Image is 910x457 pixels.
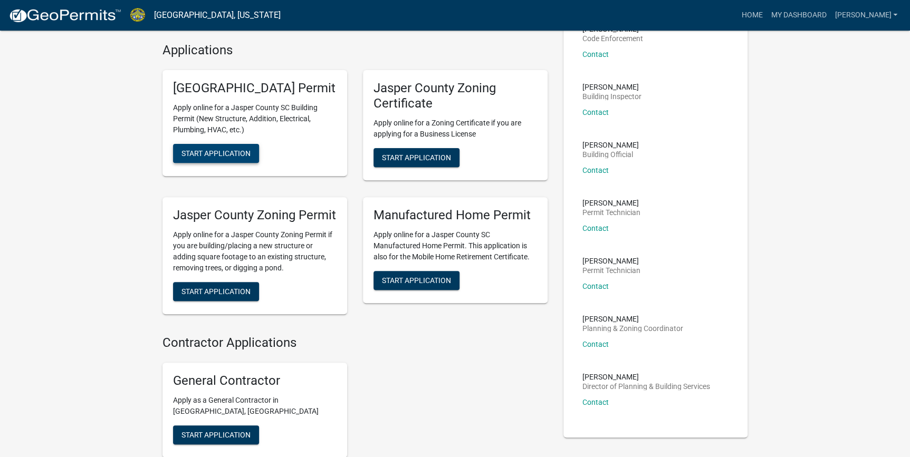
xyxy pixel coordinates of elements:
button: Start Application [173,144,259,163]
p: Building Official [582,151,639,158]
a: Home [737,5,767,25]
p: Permit Technician [582,209,640,216]
span: Start Application [382,153,451,161]
span: Start Application [181,287,251,295]
p: Code Enforcement [582,35,643,42]
p: Permit Technician [582,267,640,274]
h5: Jasper County Zoning Certificate [373,81,537,111]
a: Contact [582,340,609,348]
span: Start Application [181,431,251,439]
p: [PERSON_NAME] [582,373,710,381]
span: Start Application [382,276,451,284]
p: Apply online for a Jasper County SC Manufactured Home Permit. This application is also for the Mo... [373,229,537,262]
button: Start Application [373,271,459,290]
h5: [GEOGRAPHIC_DATA] Permit [173,81,337,96]
span: Start Application [181,149,251,158]
h5: General Contractor [173,373,337,388]
h5: Manufactured Home Permit [373,208,537,223]
a: Contact [582,50,609,59]
wm-workflow-list-section: Applications [162,43,548,323]
p: Director of Planning & Building Services [582,383,710,390]
p: [PERSON_NAME] [582,141,639,149]
p: [PERSON_NAME] [582,199,640,207]
p: Apply online for a Zoning Certificate if you are applying for a Business License [373,118,537,140]
a: [PERSON_NAME] [830,5,902,25]
button: Start Application [173,282,259,301]
p: [PERSON_NAME] [582,83,641,91]
img: Jasper County, South Carolina [130,8,146,22]
button: Start Application [373,148,459,167]
h5: Jasper County Zoning Permit [173,208,337,223]
button: Start Application [173,425,259,444]
p: Building Inspector [582,93,641,100]
p: Apply as a General Contractor in [GEOGRAPHIC_DATA], [GEOGRAPHIC_DATA] [173,395,337,417]
a: Contact [582,108,609,116]
a: Contact [582,166,609,174]
a: [GEOGRAPHIC_DATA], [US_STATE] [154,6,281,24]
a: Contact [582,398,609,406]
h4: Applications [162,43,548,58]
a: My Dashboard [767,5,830,25]
p: [PERSON_NAME] [582,315,683,323]
p: Apply online for a Jasper County Zoning Permit if you are building/placing a new structure or add... [173,229,337,274]
p: Apply online for a Jasper County SC Building Permit (New Structure, Addition, Electrical, Plumbin... [173,102,337,135]
a: Contact [582,224,609,232]
a: Contact [582,282,609,290]
h4: Contractor Applications [162,335,548,351]
p: Planning & Zoning Coordinator [582,325,683,332]
p: [PERSON_NAME] [582,25,643,33]
p: [PERSON_NAME] [582,257,640,265]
